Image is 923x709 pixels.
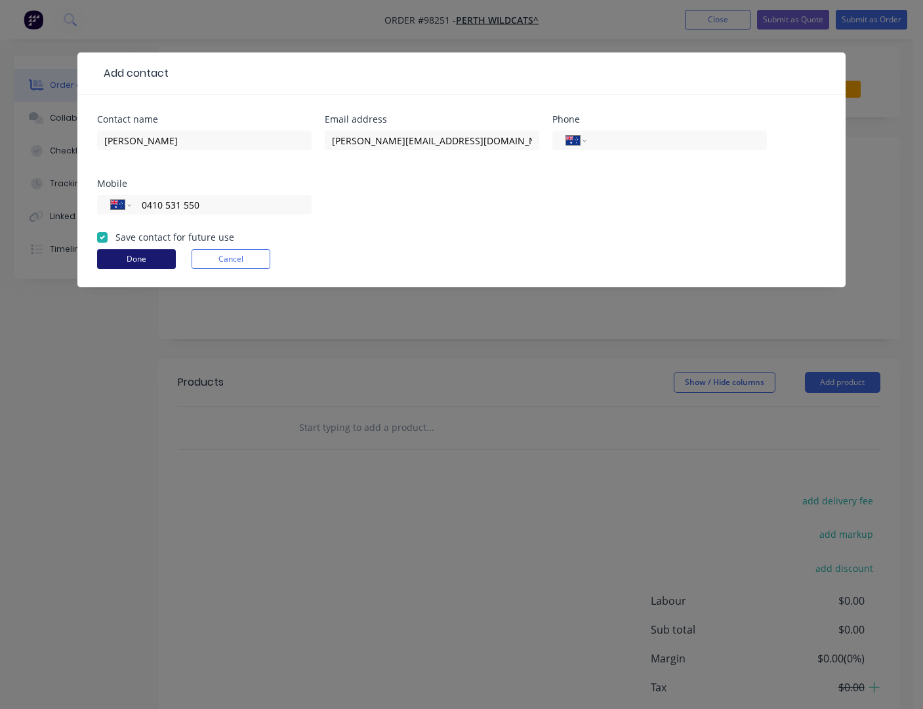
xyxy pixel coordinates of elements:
[97,66,169,81] div: Add contact
[115,230,234,244] label: Save contact for future use
[97,179,312,188] div: Mobile
[97,115,312,124] div: Contact name
[325,115,539,124] div: Email address
[97,249,176,269] button: Done
[192,249,270,269] button: Cancel
[552,115,767,124] div: Phone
